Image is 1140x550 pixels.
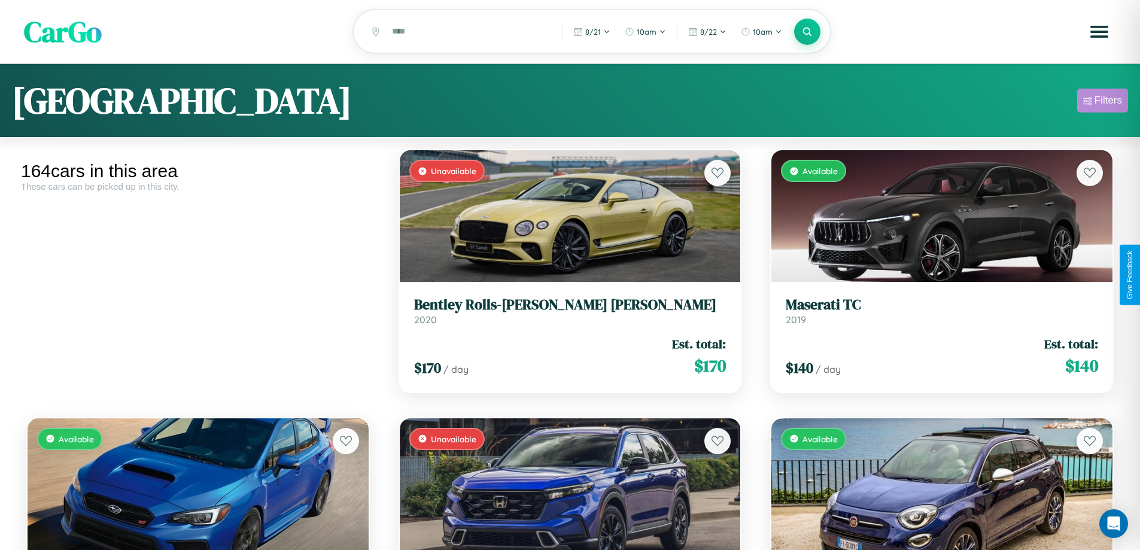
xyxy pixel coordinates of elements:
h3: Maserati TC [786,296,1098,314]
span: Available [802,434,838,444]
span: 10am [637,27,656,37]
span: $ 170 [694,354,726,378]
span: 2019 [786,314,806,326]
span: Est. total: [672,335,726,353]
h3: Bentley Rolls-[PERSON_NAME] [PERSON_NAME] [414,296,726,314]
button: 10am [619,22,672,41]
span: $ 140 [1065,354,1098,378]
div: Open Intercom Messenger [1099,509,1128,538]
span: $ 140 [786,358,813,378]
span: 8 / 21 [585,27,601,37]
span: Available [59,434,94,444]
a: Bentley Rolls-[PERSON_NAME] [PERSON_NAME]2020 [414,296,726,326]
span: Est. total: [1044,335,1098,353]
div: These cars can be picked up in this city. [21,181,375,192]
div: Give Feedback [1126,251,1134,299]
span: 8 / 22 [700,27,717,37]
span: / day [443,363,469,375]
span: Unavailable [431,166,476,176]
span: 10am [753,27,773,37]
a: Maserati TC2019 [786,296,1098,326]
span: / day [816,363,841,375]
h1: [GEOGRAPHIC_DATA] [12,76,352,125]
button: Open menu [1083,15,1116,48]
span: $ 170 [414,358,441,378]
button: 8/21 [567,22,616,41]
span: CarGo [24,12,102,51]
button: 8/22 [682,22,732,41]
button: 10am [735,22,788,41]
div: 164 cars in this area [21,161,375,181]
div: Filters [1095,95,1122,107]
button: Filters [1077,89,1128,113]
span: Available [802,166,838,176]
span: Unavailable [431,434,476,444]
span: 2020 [414,314,437,326]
